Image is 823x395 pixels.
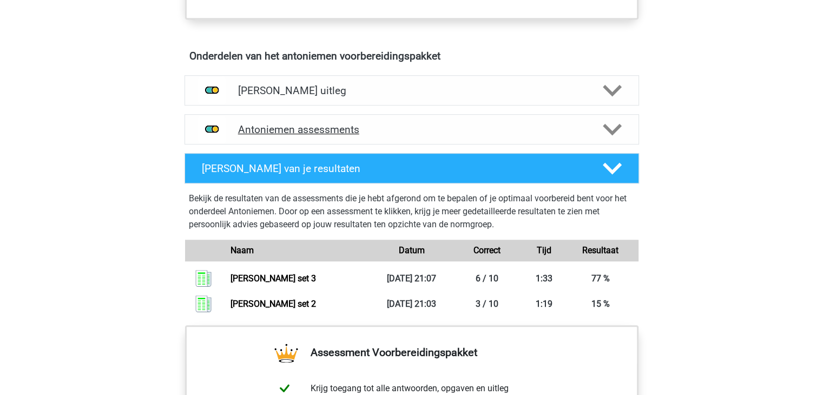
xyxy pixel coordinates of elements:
a: uitleg [PERSON_NAME] uitleg [180,75,643,106]
a: [PERSON_NAME] set 2 [231,299,316,309]
img: antoniemen uitleg [198,77,226,104]
a: assessments Antoniemen assessments [180,114,643,144]
h4: Antoniemen assessments [238,123,585,136]
div: Datum [374,244,450,257]
img: antoniemen assessments [198,116,226,143]
div: Correct [449,244,525,257]
a: [PERSON_NAME] set 3 [231,273,316,284]
a: [PERSON_NAME] van je resultaten [180,153,643,183]
h4: [PERSON_NAME] van je resultaten [202,162,585,175]
p: Bekijk de resultaten van de assessments die je hebt afgerond om te bepalen of je optimaal voorber... [189,192,635,231]
h4: Onderdelen van het antoniemen voorbereidingspakket [189,50,634,62]
div: Naam [222,244,373,257]
h4: [PERSON_NAME] uitleg [238,84,585,97]
div: Tijd [525,244,563,257]
div: Resultaat [563,244,638,257]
